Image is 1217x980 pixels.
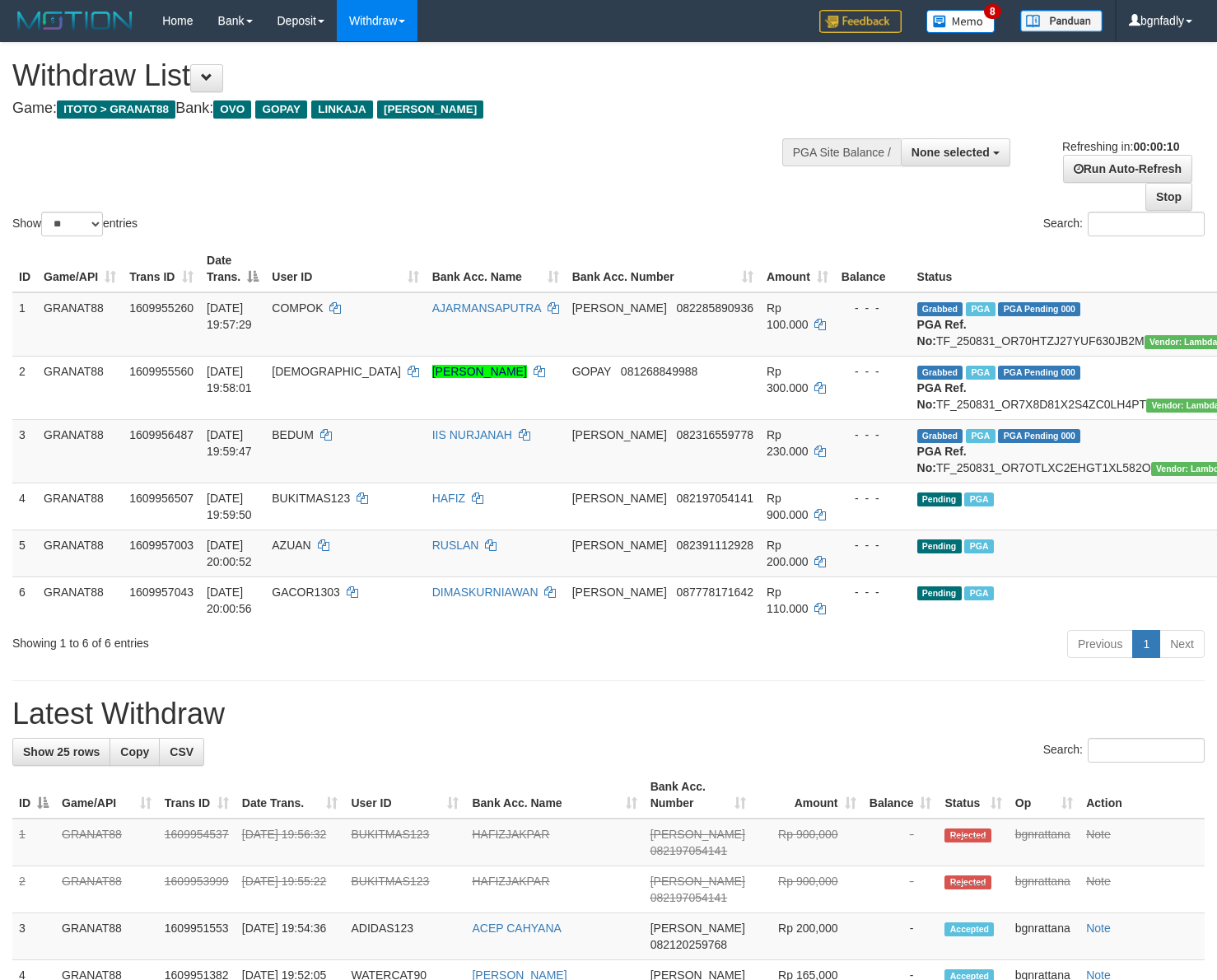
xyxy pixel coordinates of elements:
[123,245,200,292] th: Trans ID: activate to sort column ascending
[944,875,991,889] span: Rejected
[998,429,1080,443] span: PGA Pending
[12,356,37,419] td: 2
[650,875,745,888] span: [PERSON_NAME]
[760,245,835,292] th: Amount: activate to sort column ascending
[917,586,962,600] span: Pending
[12,292,37,357] td: 1
[344,913,465,960] td: ADIDAS123
[842,427,904,443] div: - - -
[1088,738,1205,763] input: Search:
[819,10,902,33] img: Feedback.jpg
[207,301,252,331] span: [DATE] 19:57:29
[12,819,55,866] td: 1
[572,301,667,315] span: [PERSON_NAME]
[650,922,745,935] span: [PERSON_NAME]
[129,428,194,441] span: 1609956487
[37,419,123,483] td: GRANAT88
[767,586,809,615] span: Rp 110.000
[677,428,753,441] span: Copy 082316559778 to clipboard
[200,245,265,292] th: Date Trans.: activate to sort column descending
[170,745,194,758] span: CSV
[120,745,149,758] span: Copy
[1133,140,1179,153] strong: 00:00:10
[432,492,465,505] a: HAFIZ
[1043,212,1205,236] label: Search:
[23,745,100,758] span: Show 25 rows
[767,301,809,331] span: Rp 100.000
[12,738,110,766] a: Show 25 rows
[129,492,194,505] span: 1609956507
[465,772,643,819] th: Bank Acc. Name: activate to sort column ascending
[1009,866,1079,913] td: bgnrattana
[966,302,995,316] span: Marked by bgnrattana
[207,539,252,568] span: [DATE] 20:00:52
[12,59,795,92] h1: Withdraw List
[110,738,160,766] a: Copy
[1043,738,1205,763] label: Search:
[1062,140,1179,153] span: Refreshing in:
[835,245,911,292] th: Balance
[944,828,991,842] span: Rejected
[158,772,235,819] th: Trans ID: activate to sort column ascending
[272,586,339,599] span: GACOR1303
[1009,772,1079,819] th: Op: activate to sort column ascending
[12,698,1205,730] h1: Latest Withdraw
[12,419,37,483] td: 3
[207,492,252,521] span: [DATE] 19:59:50
[1159,630,1205,658] a: Next
[158,913,235,960] td: 1609951553
[207,365,252,394] span: [DATE] 19:58:01
[55,772,158,819] th: Game/API: activate to sort column ascending
[255,100,307,119] span: GOPAY
[235,913,345,960] td: [DATE] 19:54:36
[158,866,235,913] td: 1609953999
[1088,212,1205,236] input: Search:
[917,539,962,553] span: Pending
[842,363,904,380] div: - - -
[272,428,314,441] span: BEDUM
[677,301,753,315] span: Copy 082285890936 to clipboard
[272,301,323,315] span: COMPOK
[677,539,753,552] span: Copy 082391112928 to clipboard
[753,772,863,819] th: Amount: activate to sort column ascending
[1086,922,1111,935] a: Note
[432,539,479,552] a: RUSLAN
[472,828,549,841] a: HAFIZJAKPAR
[432,586,539,599] a: DIMASKURNIAWAN
[377,100,483,119] span: [PERSON_NAME]
[566,245,760,292] th: Bank Acc. Number: activate to sort column ascending
[917,366,963,380] span: Grabbed
[12,576,37,623] td: 6
[863,913,939,960] td: -
[213,100,251,119] span: OVO
[901,138,1010,166] button: None selected
[55,913,158,960] td: GRANAT88
[344,772,465,819] th: User ID: activate to sort column ascending
[1009,913,1079,960] td: bgnrattana
[917,381,967,411] b: PGA Ref. No:
[159,738,204,766] a: CSV
[572,428,667,441] span: [PERSON_NAME]
[767,539,809,568] span: Rp 200.000
[964,492,993,506] span: Marked by bgnrattana
[37,576,123,623] td: GRANAT88
[12,530,37,576] td: 5
[344,819,465,866] td: BUKITMAS123
[677,492,753,505] span: Copy 082197054141 to clipboard
[235,772,345,819] th: Date Trans.: activate to sort column ascending
[912,146,990,159] span: None selected
[37,245,123,292] th: Game/API: activate to sort column ascending
[944,922,994,936] span: Accepted
[207,428,252,458] span: [DATE] 19:59:47
[235,866,345,913] td: [DATE] 19:55:22
[677,586,753,599] span: Copy 087778171642 to clipboard
[1086,828,1111,841] a: Note
[998,302,1080,316] span: PGA Pending
[129,539,194,552] span: 1609957003
[917,318,967,348] b: PGA Ref. No:
[917,429,963,443] span: Grabbed
[863,772,939,819] th: Balance: activate to sort column ascending
[235,819,345,866] td: [DATE] 19:56:32
[644,772,753,819] th: Bank Acc. Number: activate to sort column ascending
[12,772,55,819] th: ID: activate to sort column descending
